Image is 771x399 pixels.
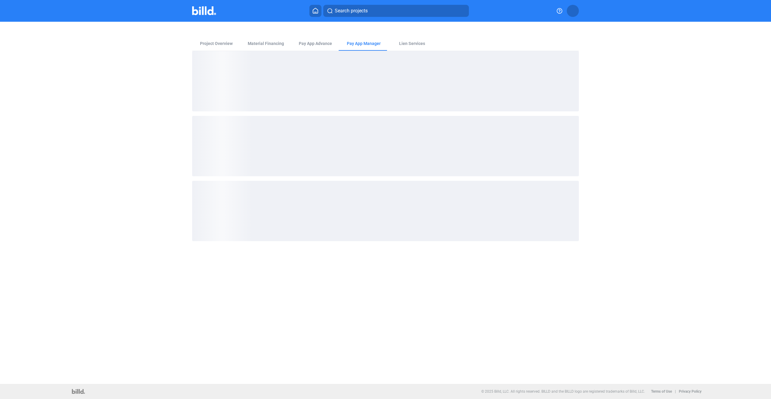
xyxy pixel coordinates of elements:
[192,181,579,241] div: loading
[192,6,216,15] img: Billd Company Logo
[299,40,332,46] div: Pay App Advance
[192,116,579,176] div: loading
[399,40,425,46] div: Lien Services
[347,40,381,46] span: Pay App Manager
[675,389,676,394] p: |
[335,7,368,14] span: Search projects
[72,389,85,394] img: logo
[679,389,702,394] b: Privacy Policy
[651,389,672,394] b: Terms of Use
[200,40,233,46] div: Project Overview
[248,40,284,46] div: Material Financing
[481,389,645,394] p: © 2025 Billd, LLC. All rights reserved. BILLD and the BILLD logo are registered trademarks of Bil...
[323,5,469,17] button: Search projects
[192,51,579,111] div: loading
